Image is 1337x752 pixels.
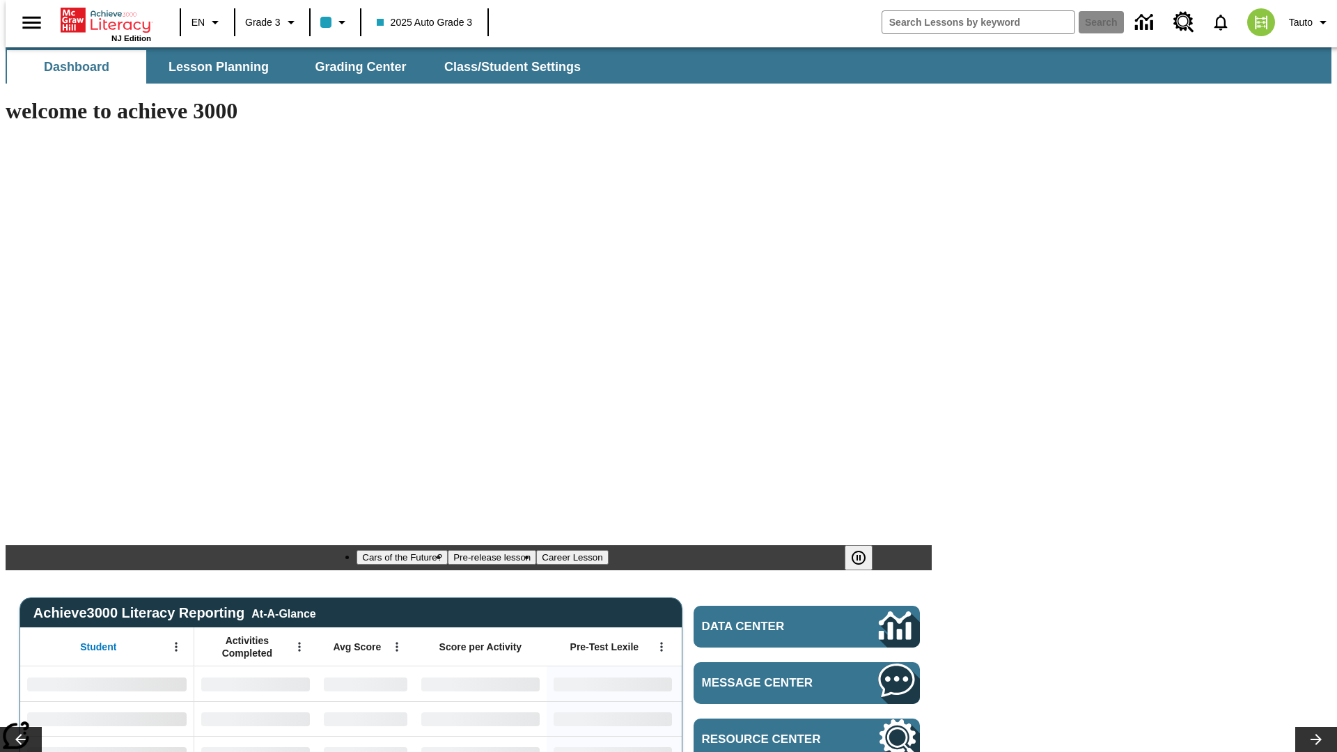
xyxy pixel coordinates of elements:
span: Message Center [702,676,837,690]
a: Data Center [1127,3,1165,42]
button: Open side menu [11,2,52,43]
button: Select a new avatar [1239,4,1283,40]
div: No Data, [194,666,317,701]
button: Class color is light blue. Change class color [315,10,356,35]
div: At-A-Glance [251,605,315,620]
div: Home [61,5,151,42]
div: SubNavbar [6,50,593,84]
input: search field [882,11,1074,33]
button: Open Menu [289,636,310,657]
span: NJ Edition [111,34,151,42]
span: EN [191,15,205,30]
button: Dashboard [7,50,146,84]
div: No Data, [317,701,414,736]
div: Pause [845,545,886,570]
button: Grade: Grade 3, Select a grade [240,10,305,35]
span: Score per Activity [439,641,522,653]
span: Achieve3000 Literacy Reporting [33,605,316,621]
button: Slide 2 Pre-release lesson [448,550,536,565]
div: No Data, [194,701,317,736]
span: Student [80,641,116,653]
button: Lesson Planning [149,50,288,84]
button: Slide 3 Career Lesson [536,550,608,565]
span: Class/Student Settings [444,59,581,75]
button: Open Menu [166,636,187,657]
span: Pre-Test Lexile [570,641,639,653]
span: Activities Completed [201,634,293,659]
a: Notifications [1203,4,1239,40]
span: 2025 Auto Grade 3 [377,15,473,30]
button: Open Menu [386,636,407,657]
button: Class/Student Settings [433,50,592,84]
a: Message Center [694,662,920,704]
button: Slide 1 Cars of the Future? [357,550,448,565]
span: Lesson Planning [169,59,269,75]
button: Pause [845,545,873,570]
div: No Data, [317,666,414,701]
button: Open Menu [651,636,672,657]
span: Avg Score [333,641,381,653]
a: Resource Center, Will open in new tab [1165,3,1203,41]
span: Grading Center [315,59,406,75]
div: SubNavbar [6,47,1331,84]
button: Lesson carousel, Next [1295,727,1337,752]
span: Resource Center [702,733,837,746]
a: Data Center [694,606,920,648]
span: Tauto [1289,15,1313,30]
a: Home [61,6,151,34]
h1: welcome to achieve 3000 [6,98,932,124]
img: avatar image [1247,8,1275,36]
span: Grade 3 [245,15,281,30]
span: Dashboard [44,59,109,75]
button: Profile/Settings [1283,10,1337,35]
button: Language: EN, Select a language [185,10,230,35]
button: Grading Center [291,50,430,84]
span: Data Center [702,620,832,634]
